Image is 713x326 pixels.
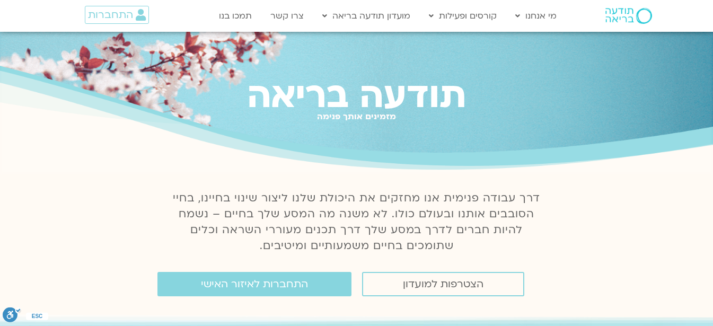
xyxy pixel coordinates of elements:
span: התחברות לאיזור האישי [201,278,308,290]
span: הצטרפות למועדון [403,278,483,290]
a: מי אנחנו [510,6,562,26]
a: קורסים ופעילות [424,6,502,26]
a: הצטרפות למועדון [362,272,524,296]
p: דרך עבודה פנימית אנו מחזקים את היכולת שלנו ליצור שינוי בחיינו, בחיי הסובבים אותנו ובעולם כולו. לא... [167,190,547,254]
span: התחברות [88,9,133,21]
a: התחברות [85,6,149,24]
a: צרו קשר [265,6,309,26]
a: תמכו בנו [214,6,257,26]
a: מועדון תודעה בריאה [317,6,416,26]
img: תודעה בריאה [605,8,652,24]
a: התחברות לאיזור האישי [157,272,351,296]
